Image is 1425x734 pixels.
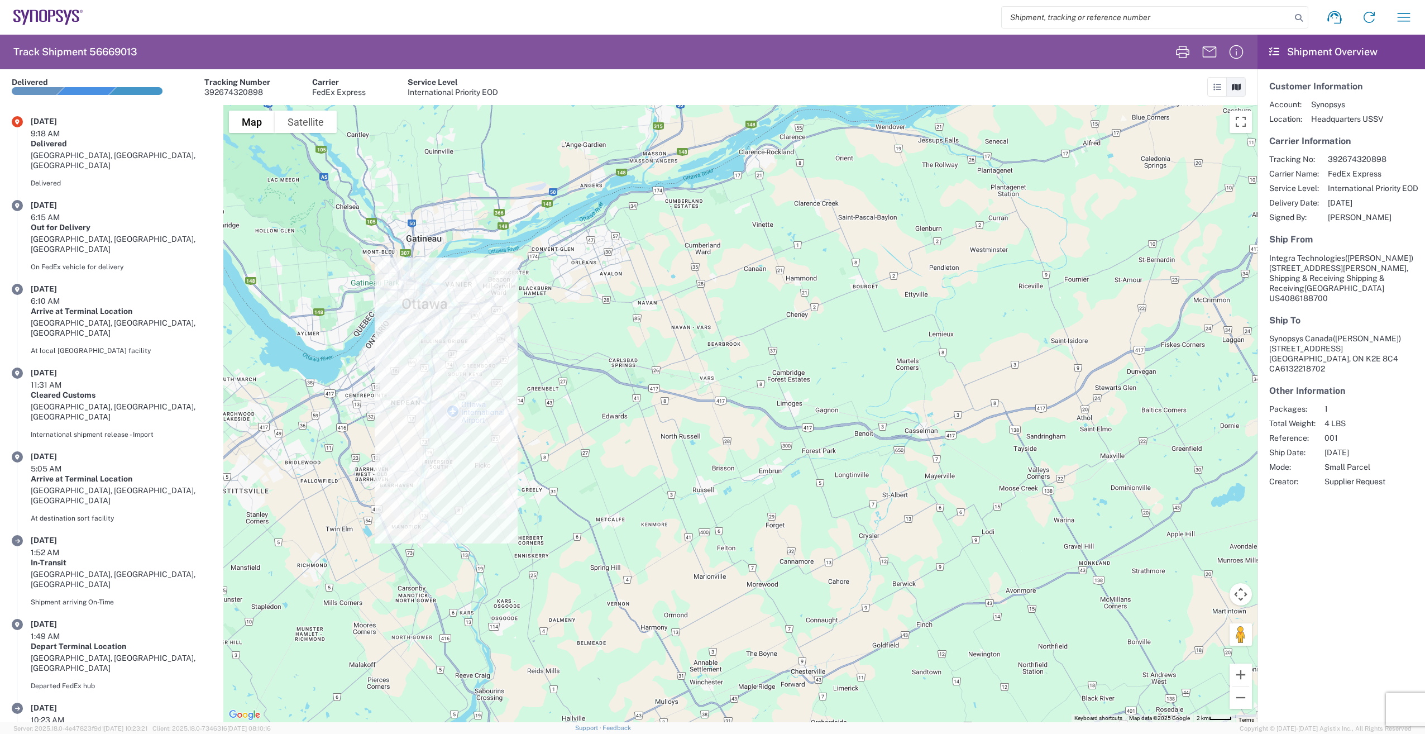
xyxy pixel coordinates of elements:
h5: Carrier Information [1269,136,1413,146]
div: [DATE] [31,619,87,629]
div: [DATE] [31,451,87,461]
div: Delivered [12,77,48,87]
button: Show street map [229,111,275,133]
span: Delivery Date: [1269,198,1319,208]
span: Map data ©2025 Google [1129,715,1190,721]
div: [DATE] [31,116,87,126]
div: [DATE] [31,200,87,210]
span: Creator: [1269,476,1316,487]
div: International shipment release - Import [31,430,212,440]
img: Google [226,708,263,722]
span: 6132218702 [1280,364,1325,373]
header: Shipment Overview [1257,35,1425,69]
span: Supplier Request [1324,476,1385,487]
span: [STREET_ADDRESS][PERSON_NAME], Shipping & Receiving Shipping & Receiving [1269,264,1408,293]
div: [DATE] [31,368,87,378]
span: Location: [1269,114,1302,124]
button: Show satellite imagery [275,111,337,133]
div: [DATE] [31,535,87,545]
span: Synopsys [1311,99,1383,109]
a: Support [575,725,603,731]
div: Delivered [31,178,212,188]
span: Synopsys Canada [STREET_ADDRESS] [1269,334,1401,353]
span: [DATE] 08:10:16 [227,725,271,732]
div: Tracking Number [204,77,270,87]
span: ([PERSON_NAME]) [1345,254,1413,263]
span: International Priority EOD [1328,183,1418,193]
div: International Priority EOD [408,87,498,97]
h2: Track Shipment 56669013 [13,45,137,59]
span: Tracking No: [1269,154,1319,164]
div: [GEOGRAPHIC_DATA], [GEOGRAPHIC_DATA], [GEOGRAPHIC_DATA] [31,318,212,338]
input: Shipment, tracking or reference number [1002,7,1291,28]
span: 4086188700 [1280,294,1328,303]
div: [GEOGRAPHIC_DATA], [GEOGRAPHIC_DATA], [GEOGRAPHIC_DATA] [31,569,212,589]
div: Departed FedEx hub [31,681,212,691]
div: Service Level [408,77,498,87]
span: Service Level: [1269,183,1319,193]
div: Depart Terminal Location [31,641,212,651]
span: Signed By: [1269,212,1319,222]
button: Zoom in [1230,664,1252,686]
div: Carrier [312,77,366,87]
span: Small Parcel [1324,462,1385,472]
button: Toggle fullscreen view [1230,111,1252,133]
span: Client: 2025.18.0-7346316 [152,725,271,732]
div: 11:31 AM [31,380,87,390]
button: Zoom out [1230,687,1252,709]
div: Arrive at Terminal Location [31,306,212,316]
button: Map Scale: 2 km per 37 pixels [1193,714,1235,722]
span: Integra Technologies [1269,254,1345,263]
div: At local [GEOGRAPHIC_DATA] facility [31,346,212,356]
span: [DATE] [1324,447,1385,457]
span: 1 [1324,404,1385,414]
a: Open this area in Google Maps (opens a new window) [226,708,263,722]
span: Total Weight: [1269,418,1316,428]
span: 4 LBS [1324,418,1385,428]
div: Cleared Customs [31,390,212,400]
div: 5:05 AM [31,464,87,474]
div: Arrive at Terminal Location [31,474,212,484]
span: [DATE] 10:23:21 [104,725,147,732]
div: 10:23 AM [31,715,87,725]
h5: Customer Information [1269,81,1413,92]
div: 1:49 AM [31,631,87,641]
span: Copyright © [DATE]-[DATE] Agistix Inc., All Rights Reserved [1240,723,1412,733]
a: Terms [1238,717,1254,723]
div: [GEOGRAPHIC_DATA], [GEOGRAPHIC_DATA], [GEOGRAPHIC_DATA] [31,402,212,422]
a: Feedback [602,725,631,731]
div: [DATE] [31,284,87,294]
div: Delivered [31,139,212,149]
div: 9:18 AM [31,128,87,139]
span: [PERSON_NAME] [1328,212,1418,222]
h5: Ship To [1269,315,1413,326]
span: [DATE] [1328,198,1418,208]
div: [GEOGRAPHIC_DATA], [GEOGRAPHIC_DATA], [GEOGRAPHIC_DATA] [31,234,212,254]
div: On FedEx vehicle for delivery [31,262,212,272]
span: Packages: [1269,404,1316,414]
span: Account: [1269,99,1302,109]
div: Shipment arriving On-Time [31,597,212,607]
h5: Other Information [1269,385,1413,396]
div: [DATE] [31,703,87,713]
div: 6:10 AM [31,296,87,306]
h5: Ship From [1269,234,1413,245]
address: [GEOGRAPHIC_DATA] US [1269,253,1413,303]
span: Server: 2025.18.0-4e47823f9d1 [13,725,147,732]
div: 1:52 AM [31,547,87,557]
div: 6:15 AM [31,212,87,222]
button: Map camera controls [1230,583,1252,606]
div: In-Transit [31,557,212,568]
div: Out for Delivery [31,222,212,232]
span: Ship Date: [1269,447,1316,457]
div: [GEOGRAPHIC_DATA], [GEOGRAPHIC_DATA], [GEOGRAPHIC_DATA] [31,653,212,673]
span: Headquarters USSV [1311,114,1383,124]
address: [GEOGRAPHIC_DATA], ON K2E 8C4 CA [1269,333,1413,374]
button: Keyboard shortcuts [1074,714,1122,722]
span: 2 km [1197,715,1209,721]
div: [GEOGRAPHIC_DATA], [GEOGRAPHIC_DATA], [GEOGRAPHIC_DATA] [31,485,212,506]
span: Carrier Name: [1269,169,1319,179]
span: 001 [1324,433,1385,443]
div: 392674320898 [204,87,270,97]
div: At destination sort facility [31,513,212,523]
